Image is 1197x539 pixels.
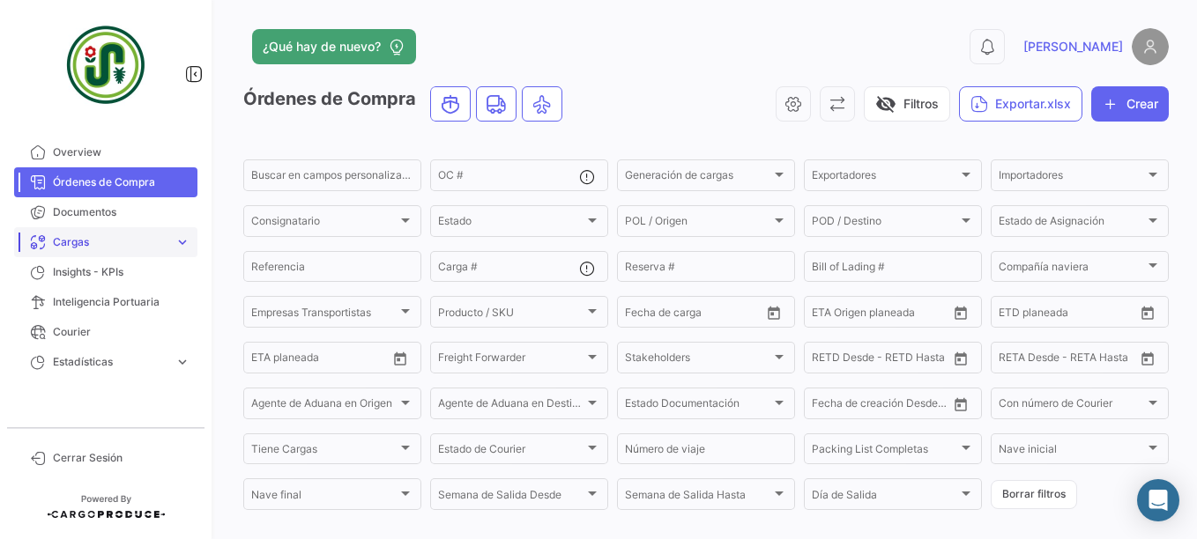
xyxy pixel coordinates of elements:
[438,491,584,504] span: Semana de Salida Desde
[252,29,416,64] button: ¿Qué hay de nuevo?
[812,218,958,230] span: POD / Destino
[625,400,771,412] span: Estado Documentación
[1023,38,1123,55] span: [PERSON_NAME]
[251,308,398,321] span: Empresas Transportistas
[625,172,771,184] span: Generación de cargas
[812,491,958,504] span: Día de Salida
[438,354,584,366] span: Freight Forwarder
[14,137,197,167] a: Overview
[991,480,1077,509] button: Borrar filtros
[477,87,516,121] button: Land
[295,354,360,366] input: Hasta
[53,324,190,340] span: Courier
[251,354,283,366] input: Desde
[62,21,150,109] img: 09eb5b32-e659-4764-be0d-2e13a6635bbc.jpeg
[14,167,197,197] a: Órdenes de Compra
[625,354,771,366] span: Stakeholders
[175,354,190,370] span: expand_more
[856,400,920,412] input: Hasta
[14,257,197,287] a: Insights - KPIs
[14,287,197,317] a: Inteligencia Portuaria
[875,93,896,114] span: visibility_off
[53,204,190,220] span: Documentos
[856,354,920,366] input: Hasta
[1043,308,1107,321] input: Hasta
[948,299,974,326] button: Open calendar
[1043,354,1107,366] input: Hasta
[625,308,657,321] input: Desde
[999,446,1145,458] span: Nave inicial
[14,197,197,227] a: Documentos
[53,234,167,250] span: Cargas
[999,400,1145,412] span: Con número de Courier
[53,264,190,280] span: Insights - KPIs
[53,294,190,310] span: Inteligencia Portuaria
[999,308,1030,321] input: Desde
[263,38,381,55] span: ¿Qué hay de nuevo?
[251,491,398,504] span: Nave final
[14,317,197,347] a: Courier
[948,391,974,417] button: Open calendar
[761,299,787,326] button: Open calendar
[999,263,1145,276] span: Compañía naviera
[431,87,470,121] button: Ocean
[175,234,190,250] span: expand_more
[251,400,398,412] span: Agente de Aduana en Origen
[812,354,844,366] input: Desde
[1091,86,1169,122] button: Crear
[251,446,398,458] span: Tiene Cargas
[625,218,771,230] span: POL / Origen
[53,354,167,370] span: Estadísticas
[999,172,1145,184] span: Importadores
[625,491,771,504] span: Semana de Salida Hasta
[1132,28,1169,65] img: placeholder-user.png
[438,308,584,321] span: Producto / SKU
[387,345,413,372] button: Open calendar
[438,218,584,230] span: Estado
[999,354,1030,366] input: Desde
[53,174,190,190] span: Órdenes de Compra
[856,308,920,321] input: Hasta
[812,172,958,184] span: Exportadores
[243,86,568,122] h3: Órdenes de Compra
[864,86,950,122] button: visibility_offFiltros
[523,87,561,121] button: Air
[53,144,190,160] span: Overview
[948,345,974,372] button: Open calendar
[812,446,958,458] span: Packing List Completas
[1134,345,1161,372] button: Open calendar
[53,450,190,466] span: Cerrar Sesión
[438,400,584,412] span: Agente de Aduana en Destino
[812,400,844,412] input: Desde
[669,308,733,321] input: Hasta
[812,308,844,321] input: Desde
[959,86,1082,122] button: Exportar.xlsx
[438,446,584,458] span: Estado de Courier
[1134,299,1161,326] button: Open calendar
[1137,479,1179,521] div: Abrir Intercom Messenger
[251,218,398,230] span: Consignatario
[999,218,1145,230] span: Estado de Asignación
